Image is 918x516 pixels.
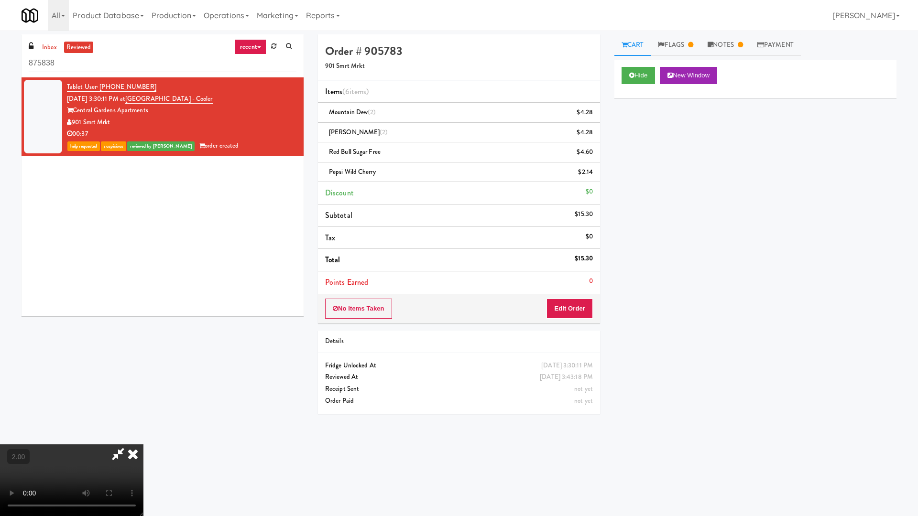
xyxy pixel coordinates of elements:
[368,107,376,117] span: (2)
[586,186,593,198] div: $0
[325,335,593,347] div: Details
[40,42,59,54] a: inbox
[660,67,717,84] button: New Window
[577,146,593,158] div: $4.60
[575,208,593,220] div: $15.30
[700,34,750,56] a: Notes
[577,107,593,118] div: $4.28
[325,63,593,70] h5: 901 Smrt Mrkt
[622,67,655,84] button: Hide
[329,147,381,156] span: Red Bull Sugar Free
[541,360,593,372] div: [DATE] 3:30:11 PM
[540,371,593,383] div: [DATE] 3:43:18 PM
[329,167,376,176] span: Pepsi Wild Cherry
[199,141,239,150] span: order created
[125,94,213,104] a: [GEOGRAPHIC_DATA] - Cooler
[325,210,352,221] span: Subtotal
[325,254,340,265] span: Total
[325,360,593,372] div: Fridge Unlocked At
[67,105,296,117] div: Central Gardens Apartments
[127,141,195,151] span: reviewed by [PERSON_NAME]
[325,187,354,198] span: Discount
[651,34,700,56] a: Flags
[64,42,94,54] a: reviewed
[380,128,388,137] span: (2)
[325,395,593,407] div: Order Paid
[350,86,367,97] ng-pluralize: items
[325,371,593,383] div: Reviewed At
[67,94,125,103] span: [DATE] 3:30:11 PM at
[574,384,593,393] span: not yet
[574,396,593,405] span: not yet
[22,7,38,24] img: Micromart
[235,39,266,54] a: recent
[325,277,368,288] span: Points Earned
[578,166,593,178] div: $2.14
[589,275,593,287] div: 0
[97,82,156,91] span: · [PHONE_NUMBER]
[575,253,593,265] div: $15.30
[329,107,376,117] span: Mountain Dew
[325,232,335,243] span: Tax
[586,231,593,243] div: $0
[342,86,369,97] span: (6 )
[577,127,593,139] div: $4.28
[325,86,369,97] span: Items
[101,141,126,151] span: suspicious
[750,34,801,56] a: Payment
[325,299,392,319] button: No Items Taken
[67,82,156,92] a: Tablet User· [PHONE_NUMBER]
[22,77,304,156] li: Tablet User· [PHONE_NUMBER][DATE] 3:30:11 PM at[GEOGRAPHIC_DATA] - CoolerCentral Gardens Apartmen...
[29,54,296,72] input: Search vision orders
[325,45,593,57] h4: Order # 905783
[325,383,593,395] div: Receipt Sent
[546,299,593,319] button: Edit Order
[329,128,388,137] span: [PERSON_NAME]
[67,128,296,140] div: 00:37
[614,34,651,56] a: Cart
[67,141,100,151] span: help requested
[67,117,296,129] div: 901 Smrt Mrkt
